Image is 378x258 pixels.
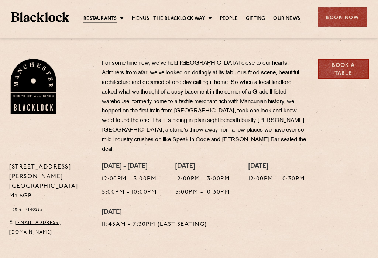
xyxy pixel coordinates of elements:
a: [EMAIL_ADDRESS][DOMAIN_NAME] [9,221,61,235]
p: 11:45am - 7:30pm (Last Seating) [102,220,207,230]
a: People [220,15,238,23]
img: BL_Manchester_Logo-bleed.png [9,59,58,115]
p: T: [9,205,91,215]
div: Book Now [318,7,367,27]
a: Our News [273,15,300,23]
p: [STREET_ADDRESS][PERSON_NAME] [GEOGRAPHIC_DATA] M2 5GB [9,163,91,201]
h4: [DATE] [248,163,305,171]
h4: [DATE] - [DATE] [102,163,157,171]
p: For some time now, we’ve held [GEOGRAPHIC_DATA] close to our hearts. Admirers from afar, we’ve lo... [102,59,307,155]
a: The Blacklock Way [153,15,205,23]
a: Book a Table [318,59,369,79]
p: E: [9,218,91,238]
p: 12:00pm - 3:00pm [102,175,157,184]
a: Restaurants [83,15,117,23]
a: Menus [132,15,149,23]
p: 12:00pm - 3:00pm [175,175,230,184]
a: 0161 4140225 [15,208,43,212]
h4: [DATE] [175,163,230,171]
img: BL_Textured_Logo-footer-cropped.svg [11,12,69,22]
p: 5:00pm - 10:30pm [175,188,230,198]
p: 5:00pm - 10:00pm [102,188,157,198]
p: 12:00pm - 10:30pm [248,175,305,184]
a: Gifting [246,15,265,23]
h4: [DATE] [102,209,207,217]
